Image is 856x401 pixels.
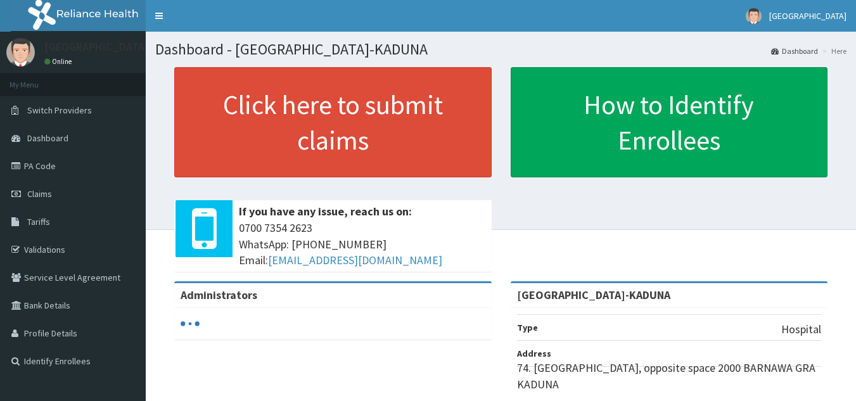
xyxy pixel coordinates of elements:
p: 74. [GEOGRAPHIC_DATA], opposite space 2000 BARNAWA GRA KADUNA [517,360,822,392]
li: Here [819,46,846,56]
p: Hospital [781,321,821,338]
b: Administrators [181,288,257,302]
span: 0700 7354 2623 WhatsApp: [PHONE_NUMBER] Email: [239,220,485,269]
span: Tariffs [27,216,50,227]
a: Dashboard [771,46,818,56]
img: User Image [746,8,762,24]
a: Online [44,57,75,66]
p: [GEOGRAPHIC_DATA] [44,41,149,53]
h1: Dashboard - [GEOGRAPHIC_DATA]-KADUNA [155,41,846,58]
img: User Image [6,38,35,67]
a: How to Identify Enrollees [511,67,828,177]
b: Type [517,322,538,333]
b: Address [517,348,551,359]
a: [EMAIL_ADDRESS][DOMAIN_NAME] [268,253,442,267]
strong: [GEOGRAPHIC_DATA]-KADUNA [517,288,670,302]
svg: audio-loading [181,314,200,333]
span: Dashboard [27,132,68,144]
b: If you have any issue, reach us on: [239,204,412,219]
span: Switch Providers [27,105,92,116]
span: Claims [27,188,52,200]
span: [GEOGRAPHIC_DATA] [769,10,846,22]
a: Click here to submit claims [174,67,492,177]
